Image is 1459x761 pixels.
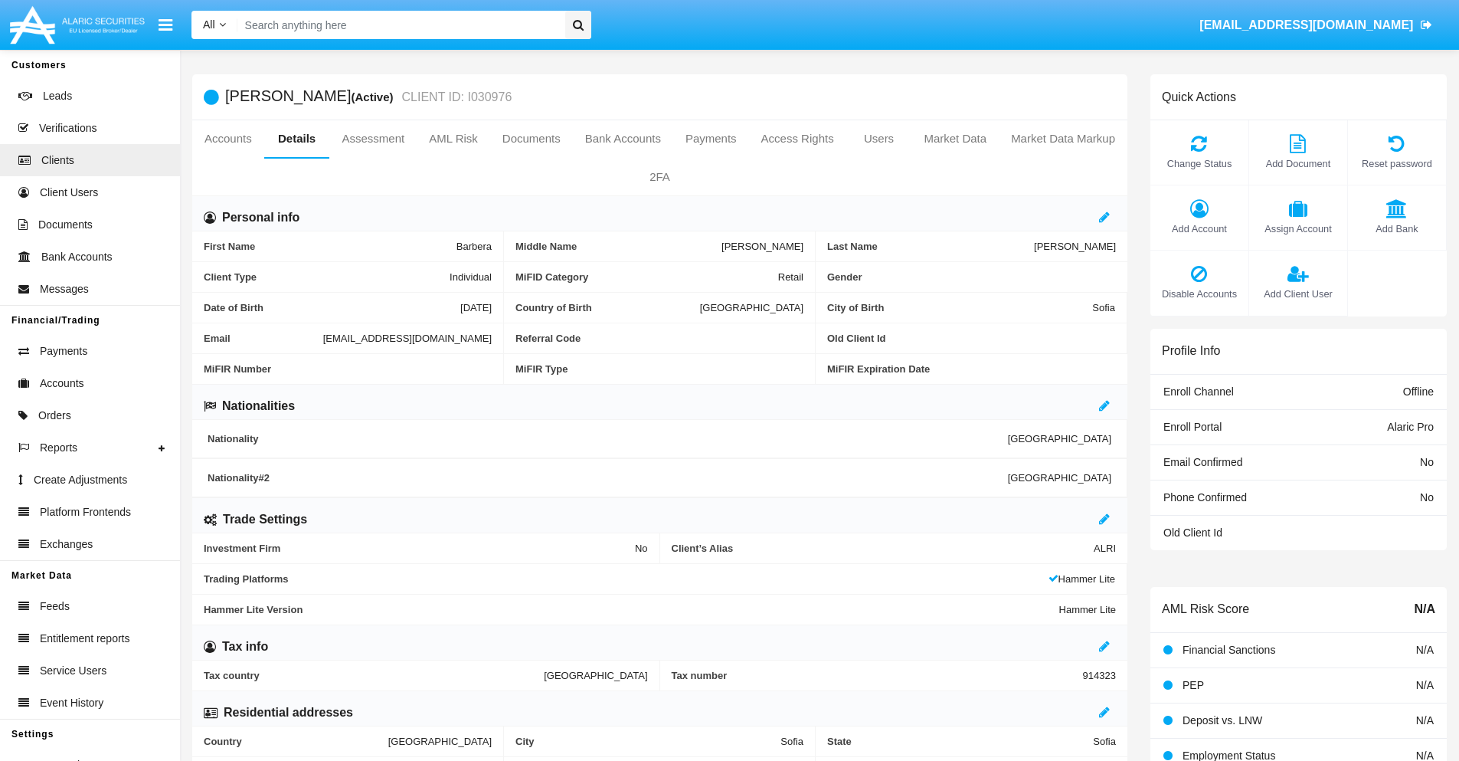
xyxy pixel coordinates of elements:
[515,736,780,747] span: City
[40,440,77,456] span: Reports
[8,2,147,48] img: Logo image
[515,333,803,344] span: Referral Code
[515,241,721,252] span: Middle Name
[1356,221,1438,236] span: Add Bank
[329,120,417,157] a: Assessment
[1163,456,1242,468] span: Email Confirmed
[192,120,264,157] a: Accounts
[34,472,127,488] span: Create Adjustments
[388,736,492,747] span: [GEOGRAPHIC_DATA]
[1163,491,1247,504] span: Phone Confirmed
[204,271,450,283] span: Client Type
[780,736,803,747] span: Sofia
[224,704,353,721] h6: Residential addresses
[40,599,70,615] span: Feeds
[1356,156,1438,171] span: Reset password
[515,363,803,375] span: MiFIR Type
[208,433,1008,444] span: Nationality
[225,88,512,106] h5: [PERSON_NAME]
[1008,433,1111,444] span: [GEOGRAPHIC_DATA]
[1403,385,1434,398] span: Offline
[204,333,323,344] span: Email
[1257,221,1340,236] span: Assign Account
[40,185,98,201] span: Client Users
[749,120,846,157] a: Access Rights
[1183,714,1262,727] span: Deposit vs. LNW
[41,153,74,169] span: Clients
[1420,456,1434,468] span: No
[323,333,492,344] span: [EMAIL_ADDRESS][DOMAIN_NAME]
[827,271,1116,283] span: Gender
[222,209,299,226] h6: Personal info
[911,120,999,157] a: Market Data
[204,573,1048,585] span: Trading Platforms
[1416,714,1434,727] span: N/A
[672,670,1083,681] span: Tax number
[38,408,71,424] span: Orders
[1257,287,1340,301] span: Add Client User
[1093,736,1116,747] span: Sofia
[1163,385,1234,398] span: Enroll Channel
[192,159,1127,195] a: 2FA
[43,88,72,104] span: Leads
[573,120,673,157] a: Bank Accounts
[778,271,803,283] span: Retail
[827,736,1093,747] span: State
[204,363,492,375] span: MiFIR Number
[490,120,573,157] a: Documents
[39,120,97,136] span: Verifications
[672,543,1094,554] span: Client’s Alias
[1416,679,1434,691] span: N/A
[1162,602,1249,616] h6: AML Risk Score
[40,695,103,711] span: Event History
[40,631,130,647] span: Entitlement reports
[1048,573,1115,585] span: Hammer Lite
[1162,343,1220,358] h6: Profile Info
[1083,670,1116,681] span: 914323
[846,120,912,157] a: Users
[544,670,647,681] span: [GEOGRAPHIC_DATA]
[204,670,544,681] span: Tax country
[827,302,1092,313] span: City of Birth
[417,120,490,157] a: AML Risk
[204,604,1059,615] span: Hammer Lite Version
[1183,679,1204,691] span: PEP
[1158,221,1241,236] span: Add Account
[1199,18,1413,31] span: [EMAIL_ADDRESS][DOMAIN_NAME]
[204,241,456,252] span: First Name
[515,271,778,283] span: MiFID Category
[1094,543,1116,554] span: ALRI
[237,11,560,39] input: Search
[1059,604,1116,615] span: Hammer Lite
[1257,156,1340,171] span: Add Document
[1162,90,1236,104] h6: Quick Actions
[1092,302,1115,313] span: Sofia
[827,333,1115,344] span: Old Client Id
[222,638,268,655] h6: Tax info
[1163,526,1222,539] span: Old Client Id
[40,536,93,553] span: Exchanges
[673,120,749,157] a: Payments
[827,363,1116,375] span: MiFIR Expiration Date
[1420,491,1434,504] span: No
[38,217,93,233] span: Documents
[191,17,237,33] a: All
[204,302,460,313] span: Date of Birth
[1158,156,1241,171] span: Change Status
[40,376,84,392] span: Accounts
[1192,4,1440,47] a: [EMAIL_ADDRESS][DOMAIN_NAME]
[999,120,1127,157] a: Market Data Markup
[40,504,131,520] span: Platform Frontends
[203,18,215,31] span: All
[1183,644,1275,656] span: Financial Sanctions
[456,241,492,252] span: Barbera
[264,120,330,157] a: Details
[721,241,803,252] span: [PERSON_NAME]
[204,543,635,554] span: Investment Firm
[827,241,1034,252] span: Last Name
[223,511,307,528] h6: Trade Settings
[635,543,648,554] span: No
[208,472,1008,484] span: Nationality #2
[41,249,113,265] span: Bank Accounts
[1416,644,1434,656] span: N/A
